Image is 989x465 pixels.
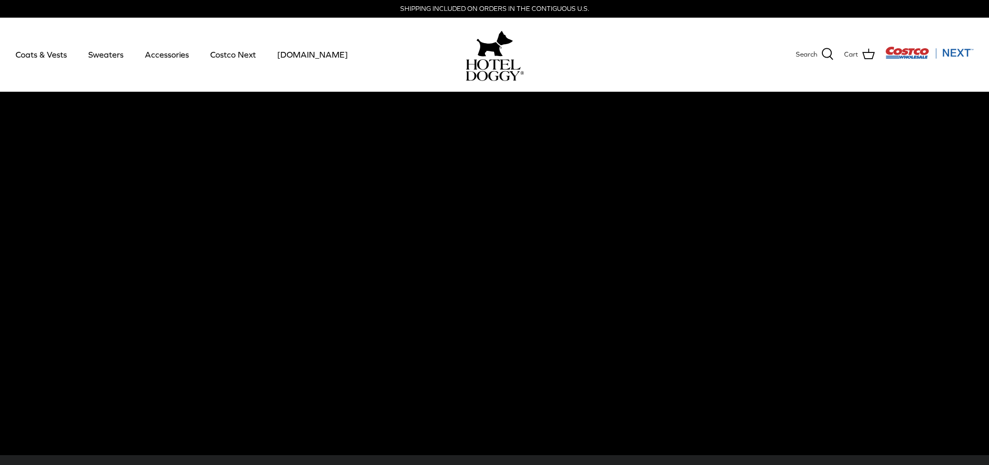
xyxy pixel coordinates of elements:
img: hoteldoggycom [466,59,524,81]
a: Sweaters [79,37,133,72]
a: Costco Next [201,37,265,72]
a: Visit Costco Next [885,53,973,61]
img: hoteldoggy.com [477,28,513,59]
img: Costco Next [885,46,973,59]
a: [DOMAIN_NAME] [268,37,357,72]
a: Coats & Vests [6,37,76,72]
span: Search [796,49,817,60]
a: hoteldoggy.com hoteldoggycom [466,28,524,81]
span: Cart [844,49,858,60]
a: Accessories [136,37,198,72]
a: Search [796,48,834,61]
a: Cart [844,48,875,61]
